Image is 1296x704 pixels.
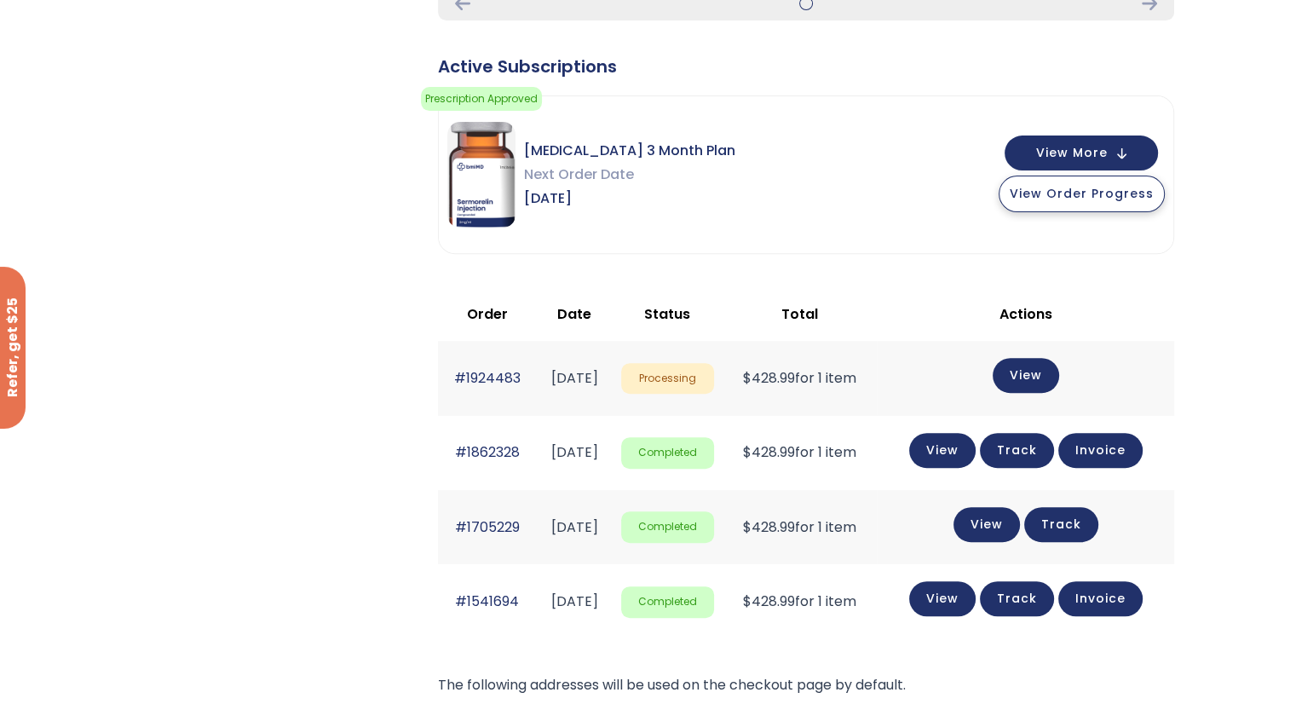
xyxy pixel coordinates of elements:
span: Completed [621,511,714,543]
a: View [993,358,1059,393]
a: #1862328 [455,442,520,462]
div: Active Subscriptions [438,55,1174,78]
span: 428.99 [743,591,795,611]
span: View More [1036,147,1108,159]
span: Next Order Date [524,163,735,187]
span: $ [743,591,752,611]
a: Track [980,433,1054,468]
p: The following addresses will be used on the checkout page by default. [438,673,1174,697]
a: View [909,581,976,616]
span: 428.99 [743,368,795,388]
span: Completed [621,437,714,469]
button: View Order Progress [999,176,1165,212]
img: Sermorelin 3 Month Plan [447,122,516,228]
td: for 1 item [723,564,877,638]
span: [DATE] [524,187,735,211]
span: $ [743,517,752,537]
a: #1924483 [454,368,521,388]
a: #1705229 [455,517,520,537]
td: for 1 item [723,416,877,490]
td: for 1 item [723,490,877,564]
a: View [909,433,976,468]
span: 428.99 [743,442,795,462]
span: Actions [999,304,1052,324]
span: $ [743,368,752,388]
time: [DATE] [551,442,598,462]
span: Prescription Approved [421,87,542,111]
a: View [953,507,1020,542]
a: #1541694 [455,591,519,611]
a: Invoice [1058,581,1143,616]
a: Invoice [1058,433,1143,468]
span: Status [644,304,690,324]
td: for 1 item [723,341,877,415]
button: View More [1005,136,1158,170]
time: [DATE] [551,368,598,388]
span: Completed [621,586,714,618]
span: [MEDICAL_DATA] 3 Month Plan [524,139,735,163]
span: Total [781,304,818,324]
a: Track [1024,507,1098,542]
span: $ [743,442,752,462]
time: [DATE] [551,591,598,611]
span: Date [557,304,591,324]
time: [DATE] [551,517,598,537]
a: Track [980,581,1054,616]
span: View Order Progress [1010,185,1154,202]
span: Processing [621,363,714,395]
span: 428.99 [743,517,795,537]
span: Order [467,304,508,324]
